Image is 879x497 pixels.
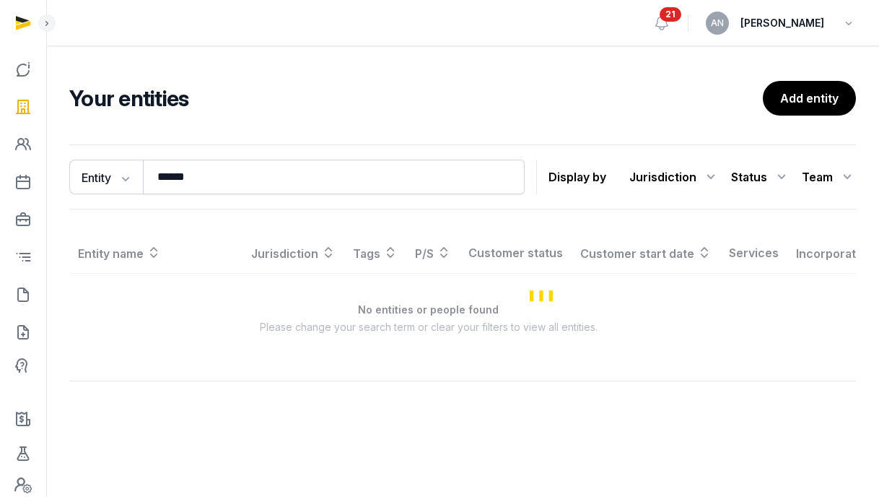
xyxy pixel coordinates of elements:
span: AN [711,19,724,27]
p: Display by [548,165,606,189]
button: AN [706,12,729,35]
div: Jurisdiction [629,165,720,189]
span: [PERSON_NAME] [740,14,824,32]
button: Entity [69,160,143,194]
h2: Your entities [69,85,763,111]
div: Status [731,165,790,189]
div: Team [802,165,856,189]
a: Add entity [763,81,856,116]
span: 21 [660,7,681,22]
